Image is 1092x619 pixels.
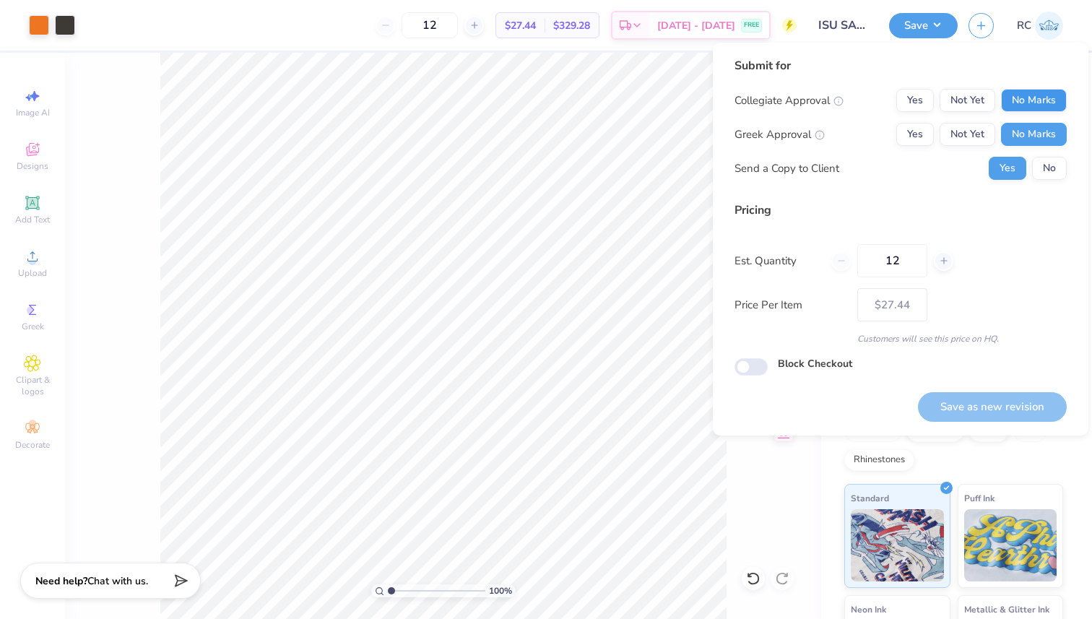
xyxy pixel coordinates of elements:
[734,297,846,313] label: Price Per Item
[889,13,958,38] button: Save
[1001,123,1067,146] button: No Marks
[807,11,878,40] input: Untitled Design
[489,584,512,597] span: 100 %
[896,123,934,146] button: Yes
[87,574,148,588] span: Chat with us.
[851,509,944,581] img: Standard
[964,602,1049,617] span: Metallic & Glitter Ink
[940,123,995,146] button: Not Yet
[657,18,735,33] span: [DATE] - [DATE]
[22,321,44,332] span: Greek
[505,18,536,33] span: $27.44
[1001,89,1067,112] button: No Marks
[553,18,590,33] span: $329.28
[1017,17,1031,34] span: RC
[964,490,994,506] span: Puff Ink
[18,267,47,279] span: Upload
[989,157,1026,180] button: Yes
[15,214,50,225] span: Add Text
[16,107,50,118] span: Image AI
[964,509,1057,581] img: Puff Ink
[7,374,58,397] span: Clipart & logos
[851,490,889,506] span: Standard
[734,57,1067,74] div: Submit for
[778,356,852,371] label: Block Checkout
[1035,12,1063,40] img: Rohan Chaurasia
[744,20,759,30] span: FREE
[402,12,458,38] input: – –
[734,332,1067,345] div: Customers will see this price on HQ.
[1017,12,1063,40] a: RC
[734,253,820,269] label: Est. Quantity
[15,439,50,451] span: Decorate
[35,574,87,588] strong: Need help?
[734,92,844,109] div: Collegiate Approval
[844,449,914,471] div: Rhinestones
[734,202,1067,219] div: Pricing
[1032,157,1067,180] button: No
[17,160,48,172] span: Designs
[857,244,927,277] input: – –
[851,602,886,617] span: Neon Ink
[734,126,825,143] div: Greek Approval
[940,89,995,112] button: Not Yet
[896,89,934,112] button: Yes
[734,160,839,177] div: Send a Copy to Client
